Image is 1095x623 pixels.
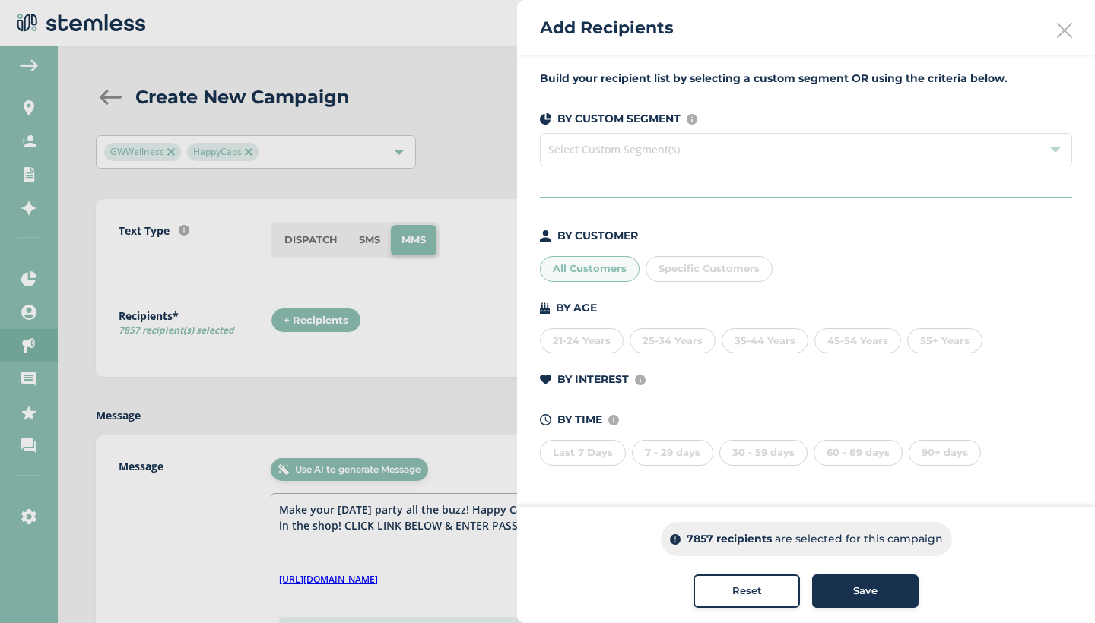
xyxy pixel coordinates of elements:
span: Specific Customers [659,262,760,274]
p: BY AGE [556,300,597,316]
div: 21-24 Years [540,328,624,354]
div: 35-44 Years [722,328,808,354]
span: Save [853,583,878,599]
div: 55+ Years [907,328,982,354]
span: Reset [732,583,762,599]
img: icon-info-236977d2.svg [608,415,619,425]
iframe: Chat Widget [1019,550,1095,623]
img: icon-info-236977d2.svg [687,114,697,125]
div: Last 7 Days [540,440,626,466]
button: Reset [693,574,800,608]
div: 60 - 89 days [814,440,903,466]
div: 30 - 59 days [719,440,808,466]
p: BY INTEREST [557,372,629,387]
div: 90+ days [909,440,981,466]
div: 25-34 Years [630,328,716,354]
img: icon-segments-dark-074adb27.svg [540,113,551,125]
p: BY TIME [557,412,602,428]
div: All Customers [540,256,640,282]
p: BY CUSTOMER [557,228,638,244]
button: Save [812,574,919,608]
p: are selected for this campaign [775,531,943,547]
img: icon-cake-93b2a7b5.svg [540,302,550,314]
img: icon-info-236977d2.svg [635,375,646,385]
p: BY CUSTOM SEGMENT [557,111,681,127]
h2: Add Recipients [540,15,674,40]
p: 7857 recipients [687,531,772,547]
img: icon-info-dark-48f6c5f3.svg [670,534,681,545]
label: Build your recipient list by selecting a custom segment OR using the criteria below. [540,71,1072,87]
img: icon-person-dark-ced50e5f.svg [540,230,551,242]
img: icon-heart-dark-29e6356f.svg [540,375,551,385]
div: 7 - 29 days [632,440,713,466]
div: 45-54 Years [814,328,901,354]
img: icon-time-dark-e6b1183b.svg [540,414,551,425]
